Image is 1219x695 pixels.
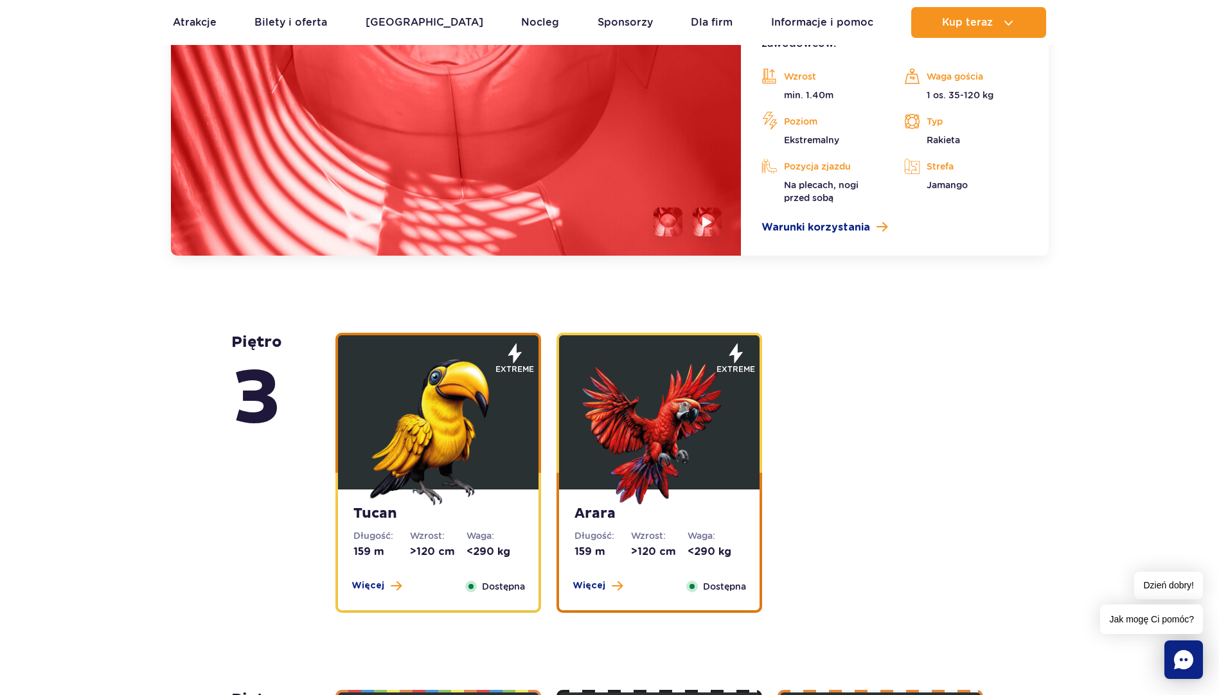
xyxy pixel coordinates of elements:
[231,352,282,447] span: 3
[467,545,523,559] dd: <290 kg
[1164,640,1203,679] div: Chat
[1100,604,1203,634] span: Jak mogę Ci pomóc?
[353,545,410,559] dd: 159 m
[771,7,873,38] a: Informacje i pomoc
[761,67,885,86] p: Wzrost
[582,351,736,506] img: 683e9e4e481cc327238821.png
[353,505,523,523] strong: Tucan
[598,7,653,38] a: Sponsorzy
[351,579,384,592] span: Więcej
[904,134,1028,146] p: Rakieta
[1134,572,1203,599] span: Dzień dobry!
[173,7,217,38] a: Atrakcje
[573,579,605,592] span: Więcej
[911,7,1046,38] button: Kup teraz
[942,17,993,28] span: Kup teraz
[521,7,559,38] a: Nocleg
[482,579,525,594] span: Dostępna
[573,579,623,592] button: Więcej
[761,89,885,101] p: min. 1.40m
[688,545,744,559] dd: <290 kg
[631,529,688,542] dt: Wzrost:
[761,220,1028,235] a: Warunki korzystania
[703,579,746,594] span: Dostępna
[904,112,1028,131] p: Typ
[761,112,885,131] p: Poziom
[761,157,885,176] p: Pozycja zjazdu
[688,529,744,542] dt: Waga:
[361,351,515,506] img: 683e9e3786a57738606523.png
[495,364,534,375] span: extreme
[467,529,523,542] dt: Waga:
[691,7,733,38] a: Dla firm
[366,7,483,38] a: [GEOGRAPHIC_DATA]
[904,179,1028,191] p: Jamango
[904,67,1028,86] p: Waga gościa
[231,333,282,447] strong: piętro
[761,134,885,146] p: Ekstremalny
[574,529,631,542] dt: Długość:
[761,179,885,204] p: Na plecach, nogi przed sobą
[574,545,631,559] dd: 159 m
[716,364,755,375] span: extreme
[574,505,744,523] strong: Arara
[353,529,410,542] dt: Długość:
[351,579,402,592] button: Więcej
[631,545,688,559] dd: >120 cm
[410,545,467,559] dd: >120 cm
[904,89,1028,101] p: 1 os. 35-120 kg
[254,7,327,38] a: Bilety i oferta
[904,157,1028,176] p: Strefa
[410,529,467,542] dt: Wzrost:
[761,220,870,235] span: Warunki korzystania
